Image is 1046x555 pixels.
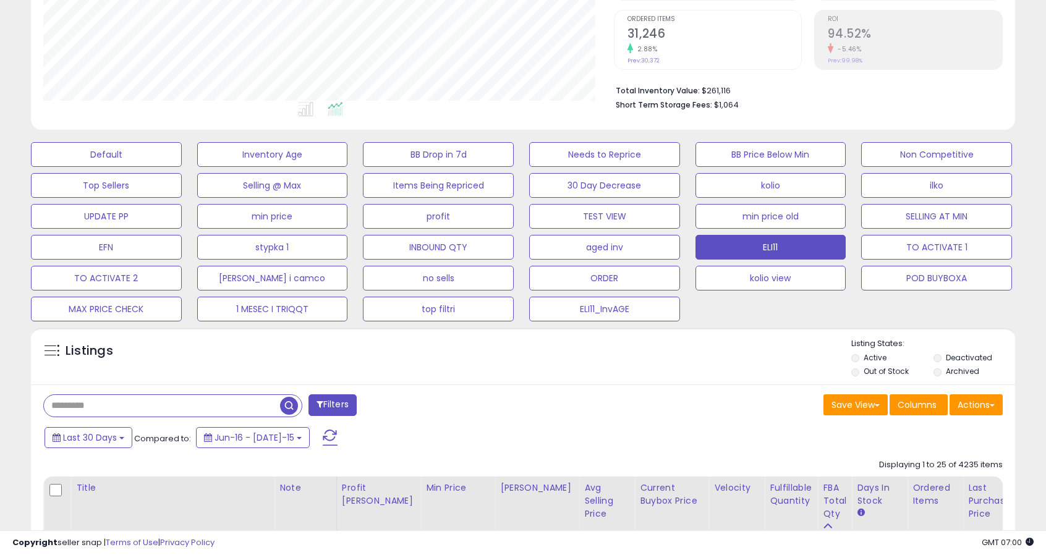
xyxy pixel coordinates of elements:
[857,481,902,507] div: Days In Stock
[63,431,117,444] span: Last 30 Days
[31,297,182,321] button: MAX PRICE CHECK
[695,173,846,198] button: kolio
[160,536,215,548] a: Privacy Policy
[616,82,993,97] li: $261,116
[197,142,348,167] button: Inventory Age
[627,16,802,23] span: Ordered Items
[363,266,514,290] button: no sells
[616,85,700,96] b: Total Inventory Value:
[950,394,1003,415] button: Actions
[828,16,1002,23] span: ROI
[529,142,680,167] button: Needs to Reprice
[695,142,846,167] button: BB Price Below Min
[770,481,812,507] div: Fulfillable Quantity
[76,481,269,494] div: Title
[695,266,846,290] button: kolio view
[616,100,712,110] b: Short Term Storage Fees:
[31,142,182,167] button: Default
[12,537,215,549] div: seller snap | |
[45,427,132,448] button: Last 30 Days
[363,204,514,229] button: profit
[31,173,182,198] button: Top Sellers
[197,173,348,198] button: Selling @ Max
[851,338,1014,350] p: Listing States:
[197,204,348,229] button: min price
[363,297,514,321] button: top filtri
[529,266,680,290] button: ORDER
[861,204,1012,229] button: SELLING AT MIN
[890,394,948,415] button: Columns
[12,536,57,548] strong: Copyright
[714,481,759,494] div: Velocity
[861,266,1012,290] button: POD BUYBOXA
[342,481,415,507] div: Profit [PERSON_NAME]
[197,297,348,321] button: 1 MESEC I TRIQQT
[946,352,992,363] label: Deactivated
[197,235,348,260] button: stypka 1
[584,481,629,520] div: Avg Selling Price
[695,235,846,260] button: ELI11
[695,204,846,229] button: min price old
[857,507,864,519] small: Days In Stock.
[31,235,182,260] button: EFN
[529,173,680,198] button: 30 Day Decrease
[861,142,1012,167] button: Non Competitive
[714,99,739,111] span: $1,064
[864,352,887,363] label: Active
[529,204,680,229] button: TEST VIEW
[500,481,574,494] div: [PERSON_NAME]
[363,173,514,198] button: Items Being Repriced
[861,173,1012,198] button: ilko
[279,481,331,494] div: Note
[197,266,348,290] button: [PERSON_NAME] i camco
[426,481,490,494] div: Min Price
[879,459,1003,471] div: Displaying 1 to 25 of 4235 items
[31,204,182,229] button: UPDATE PP
[31,266,182,290] button: TO ACTIVATE 2
[308,394,357,416] button: Filters
[898,399,937,411] span: Columns
[66,342,113,360] h5: Listings
[864,366,909,376] label: Out of Stock
[912,481,958,507] div: Ordered Items
[823,481,846,520] div: FBA Total Qty
[106,536,158,548] a: Terms of Use
[196,427,310,448] button: Jun-16 - [DATE]-15
[982,536,1034,548] span: 2025-08-15 07:00 GMT
[946,366,979,376] label: Archived
[828,27,1002,43] h2: 94.52%
[633,44,658,54] small: 2.88%
[215,431,294,444] span: Jun-16 - [DATE]-15
[833,44,861,54] small: -5.46%
[828,57,862,64] small: Prev: 99.98%
[363,142,514,167] button: BB Drop in 7d
[640,481,704,507] div: Current Buybox Price
[627,57,660,64] small: Prev: 30,372
[968,481,1013,520] div: Last Purchase Price
[627,27,802,43] h2: 31,246
[363,235,514,260] button: INBOUND QTY
[134,433,191,444] span: Compared to:
[823,394,888,415] button: Save View
[529,297,680,321] button: ELI11_InvAGE
[861,235,1012,260] button: TO ACTIVATE 1
[529,235,680,260] button: aged inv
